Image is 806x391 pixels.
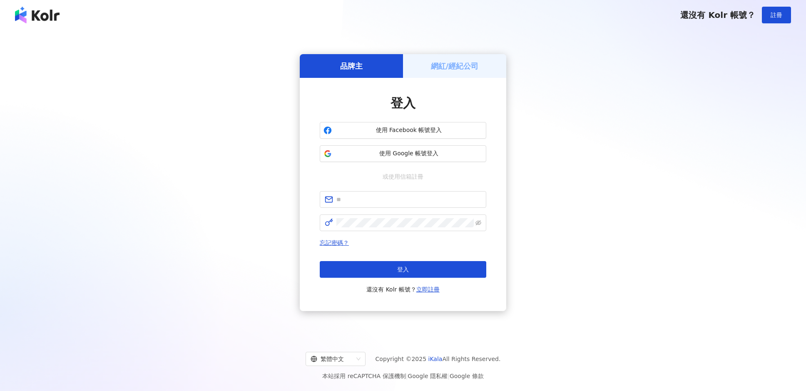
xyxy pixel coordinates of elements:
[680,10,755,20] span: 還沒有 Kolr 帳號？
[320,145,486,162] button: 使用 Google 帳號登入
[320,261,486,278] button: 登入
[376,354,501,364] span: Copyright © 2025 All Rights Reserved.
[320,122,486,139] button: 使用 Facebook 帳號登入
[322,371,483,381] span: 本站採用 reCAPTCHA 保護機制
[762,7,791,23] button: 註冊
[320,239,349,246] a: 忘記密碼？
[340,61,363,71] h5: 品牌主
[431,61,479,71] h5: 網紅/經紀公司
[397,266,409,273] span: 登入
[450,373,484,379] a: Google 條款
[771,12,782,18] span: 註冊
[416,286,440,293] a: 立即註冊
[428,356,443,362] a: iKala
[335,149,483,158] span: 使用 Google 帳號登入
[335,126,483,134] span: 使用 Facebook 帳號登入
[311,352,353,366] div: 繁體中文
[391,96,415,110] span: 登入
[448,373,450,379] span: |
[366,284,440,294] span: 還沒有 Kolr 帳號？
[377,172,429,181] span: 或使用信箱註冊
[408,373,448,379] a: Google 隱私權
[15,7,60,23] img: logo
[475,220,481,226] span: eye-invisible
[406,373,408,379] span: |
